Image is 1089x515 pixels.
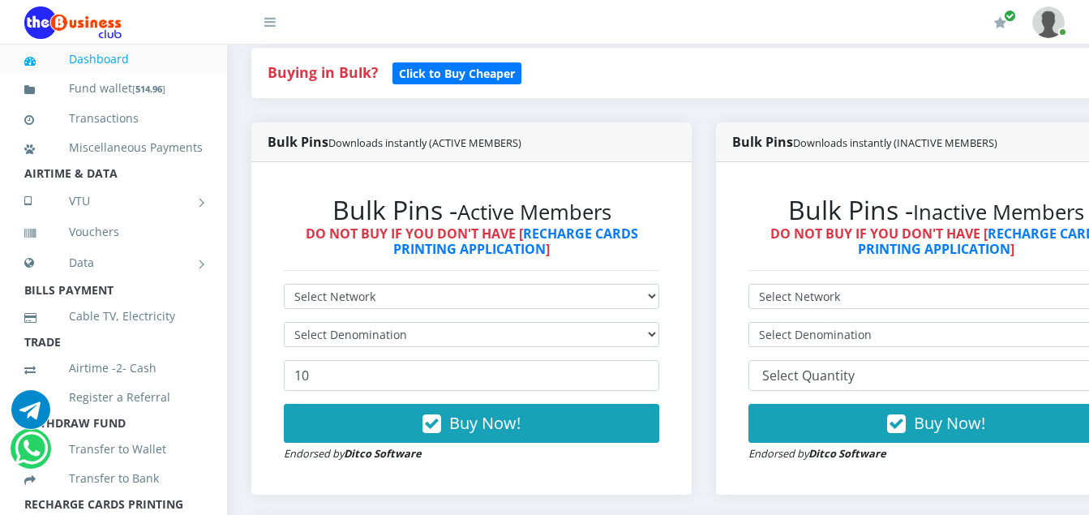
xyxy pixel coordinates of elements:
[306,225,638,258] strong: DO NOT BUY IF YOU DON'T HAVE [ ]
[268,133,521,151] strong: Bulk Pins
[457,198,611,226] small: Active Members
[24,298,203,335] a: Cable TV, Electricity
[284,404,659,443] button: Buy Now!
[24,129,203,166] a: Miscellaneous Payments
[24,70,203,108] a: Fund wallet[514.96]
[793,135,997,150] small: Downloads instantly (INACTIVE MEMBERS)
[24,41,203,78] a: Dashboard
[24,213,203,251] a: Vouchers
[914,412,985,434] span: Buy Now!
[24,431,203,468] a: Transfer to Wallet
[284,195,659,225] h2: Bulk Pins -
[24,242,203,283] a: Data
[268,62,378,82] strong: Buying in Bulk?
[808,446,886,461] strong: Ditco Software
[393,225,638,258] a: RECHARGE CARDS PRINTING APPLICATION
[913,198,1084,226] small: Inactive Members
[284,446,422,461] small: Endorsed by
[284,360,659,391] input: Enter Quantity
[132,83,165,95] small: [ ]
[399,66,515,81] b: Click to Buy Cheaper
[1032,6,1065,38] img: User
[24,460,203,497] a: Transfer to Bank
[328,135,521,150] small: Downloads instantly (ACTIVE MEMBERS)
[344,446,422,461] strong: Ditco Software
[24,379,203,416] a: Register a Referral
[15,441,48,468] a: Chat for support
[11,402,50,429] a: Chat for support
[732,133,997,151] strong: Bulk Pins
[748,446,886,461] small: Endorsed by
[24,181,203,221] a: VTU
[24,350,203,387] a: Airtime -2- Cash
[1004,10,1016,22] span: Renew/Upgrade Subscription
[24,6,122,39] img: Logo
[135,83,162,95] b: 514.96
[449,412,521,434] span: Buy Now!
[994,16,1006,29] i: Renew/Upgrade Subscription
[24,100,203,137] a: Transactions
[392,62,521,82] a: Click to Buy Cheaper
